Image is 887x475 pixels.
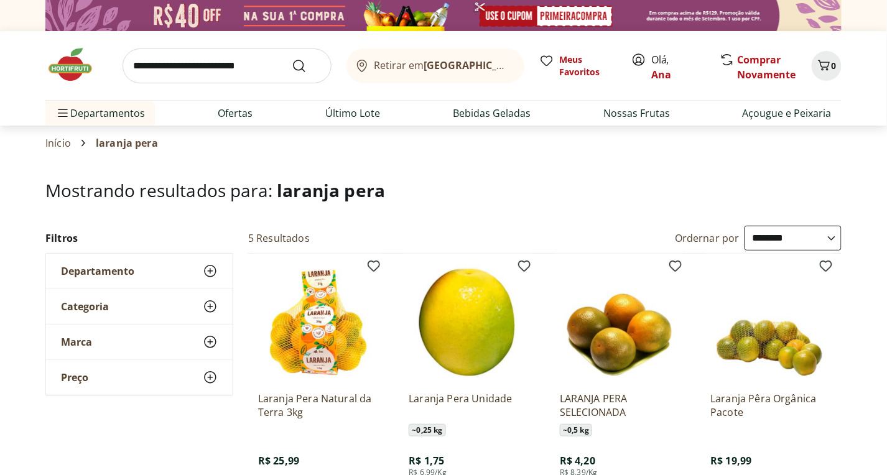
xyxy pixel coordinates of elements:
span: Preço [61,371,88,384]
span: R$ 25,99 [258,454,299,468]
a: Último Lote [325,106,380,121]
span: Marca [61,336,92,348]
a: Meus Favoritos [539,53,616,78]
span: R$ 19,99 [710,454,751,468]
a: Laranja Pêra Orgânica Pacote [710,392,829,419]
span: 0 [832,60,837,71]
button: Submit Search [292,58,322,73]
img: Hortifruti [45,46,108,83]
button: Categoria [46,289,233,324]
a: Ana [651,68,671,81]
span: Categoria [61,300,109,313]
button: Carrinho [812,51,842,81]
a: Laranja Pera Natural da Terra 3kg [258,392,376,419]
span: R$ 4,20 [560,454,595,468]
a: Bebidas Geladas [453,106,531,121]
span: Departamento [61,265,134,277]
button: Departamento [46,254,233,288]
span: Meus Favoritos [559,53,616,78]
span: Retirar em [374,60,512,71]
span: R$ 1,75 [409,454,444,468]
img: Laranja Pera Natural da Terra 3kg [258,264,376,382]
span: laranja pera [96,137,158,149]
img: Laranja Pera Unidade [409,264,527,382]
button: Marca [46,325,233,359]
a: Laranja Pera Unidade [409,392,527,419]
h1: Mostrando resultados para: [45,180,842,200]
h2: 5 Resultados [248,231,310,245]
span: ~ 0,5 kg [560,424,592,436]
h2: Filtros [45,226,233,251]
a: LARANJA PERA SELECIONADA [560,392,678,419]
button: Menu [55,98,70,128]
a: Início [45,137,71,149]
label: Ordernar por [675,231,740,245]
img: LARANJA PERA SELECIONADA [560,264,678,382]
a: Comprar Novamente [738,53,796,81]
span: ~ 0,25 kg [409,424,445,436]
b: [GEOGRAPHIC_DATA]/[GEOGRAPHIC_DATA] [424,58,634,72]
span: Olá, [651,52,707,82]
span: laranja pera [277,178,385,202]
button: Retirar em[GEOGRAPHIC_DATA]/[GEOGRAPHIC_DATA] [346,48,524,83]
img: Laranja Pêra Orgânica Pacote [710,264,829,382]
span: Departamentos [55,98,145,128]
a: Ofertas [218,106,253,121]
a: Açougue e Peixaria [743,106,832,121]
button: Preço [46,360,233,395]
a: Nossas Frutas [603,106,670,121]
input: search [123,48,332,83]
